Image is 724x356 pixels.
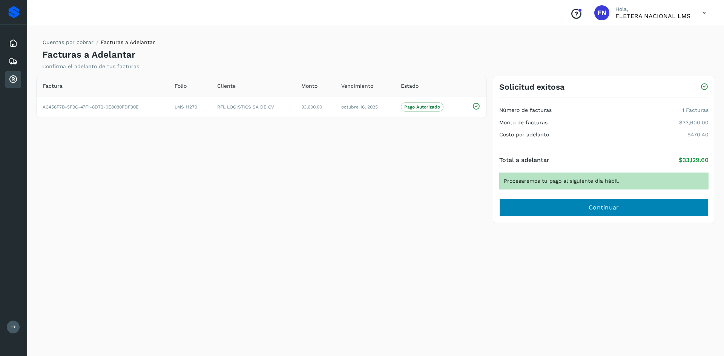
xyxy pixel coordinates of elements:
h4: Monto de facturas [499,119,548,126]
a: Cuentas por cobrar [43,39,94,45]
span: 33,600.00 [301,104,322,110]
nav: breadcrumb [42,38,155,49]
h4: Facturas a Adelantar [42,49,135,60]
p: FLETERA NACIONAL LMS [615,12,690,20]
td: RFL LOGISTICS SA DE CV [211,96,295,118]
h3: Solicitud exitosa [499,82,564,92]
h4: Número de facturas [499,107,552,113]
p: $33,600.00 [679,119,709,126]
div: Inicio [5,35,21,52]
span: Folio [175,82,187,90]
span: Factura [43,82,63,90]
span: Facturas a Adelantar [101,39,155,45]
div: Cuentas por cobrar [5,71,21,88]
h4: Costo por adelanto [499,131,549,138]
span: Cliente [217,82,236,90]
span: octubre 16, 2025 [341,104,378,110]
span: Continuar [589,203,619,212]
td: LMS 11279 [169,96,211,118]
p: Pago Autorizado [404,104,440,110]
span: Estado [401,82,419,90]
div: Embarques [5,53,21,70]
p: $33,129.60 [679,156,709,163]
p: Hola, [615,6,690,12]
div: Procesaremos tu pago al siguiente día hábil. [499,173,709,189]
p: 1 Facturas [682,107,709,113]
p: Confirma el adelanto de tus facturas [42,63,139,70]
span: Monto [301,82,318,90]
td: AC456F7B-5F9C-47F1-8D72-0E8080FDF30E [37,96,169,118]
h4: Total a adelantar [499,156,549,163]
button: Continuar [499,199,709,217]
p: $470.40 [687,131,709,138]
span: Vencimiento [341,82,373,90]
